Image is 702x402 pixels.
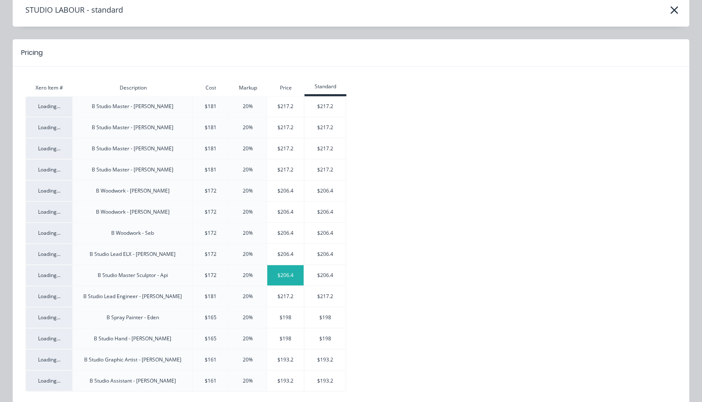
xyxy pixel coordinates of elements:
[304,356,346,364] div: $193.2
[38,335,60,342] span: Loading...
[229,272,266,279] div: 20%
[267,293,304,300] div: $217.2
[193,208,228,216] div: $172
[38,187,60,194] span: Loading...
[267,187,304,195] div: $206.4
[229,293,266,300] div: 20%
[73,208,192,216] div: B Woodwork - [PERSON_NAME]
[229,314,266,321] div: 20%
[304,208,346,216] div: $206.4
[229,208,266,216] div: 20%
[38,229,60,236] span: Loading...
[73,229,192,237] div: B Woodwork - Seb
[229,250,266,258] div: 20%
[229,356,266,364] div: 20%
[13,2,123,18] h4: STUDIO LABOUR - standard
[193,356,228,364] div: $161
[193,103,228,110] div: $181
[38,250,60,258] span: Loading...
[229,145,266,152] div: 20%
[73,335,192,342] div: B Studio Hand - [PERSON_NAME]
[304,377,346,385] div: $193.2
[73,84,193,92] div: Description
[304,314,346,321] div: $198
[304,272,346,279] div: $206.4
[304,166,346,174] div: $217.2
[229,335,266,342] div: 20%
[193,166,228,174] div: $181
[229,103,266,110] div: 20%
[304,229,346,237] div: $206.4
[304,293,346,300] div: $217.2
[38,293,60,300] span: Loading...
[193,84,229,92] div: Cost
[304,250,346,258] div: $206.4
[38,124,60,131] span: Loading...
[38,145,60,152] span: Loading...
[304,103,346,110] div: $217.2
[267,272,304,279] div: $206.4
[193,229,228,237] div: $172
[38,356,60,363] span: Loading...
[38,208,60,215] span: Loading...
[73,250,192,258] div: B Studio Lead ELX - [PERSON_NAME]
[304,335,346,342] div: $198
[73,272,192,279] div: B Studio Master Sculptor - Api
[193,293,228,300] div: $181
[193,272,228,279] div: $172
[38,314,60,321] span: Loading...
[229,166,266,174] div: 20%
[193,314,228,321] div: $165
[193,250,228,258] div: $172
[304,124,346,131] div: $217.2
[193,145,228,152] div: $181
[267,335,304,342] div: $198
[267,377,304,385] div: $193.2
[73,377,192,385] div: B Studio Assistant - [PERSON_NAME]
[38,272,60,279] span: Loading...
[267,356,304,364] div: $193.2
[73,356,192,364] div: B Studio Graphic Artist - [PERSON_NAME]
[229,187,266,195] div: 20%
[267,84,304,92] div: Price
[193,335,228,342] div: $165
[38,377,60,384] span: Loading...
[229,377,266,385] div: 20%
[229,124,266,131] div: 20%
[38,166,60,173] span: Loading...
[267,229,304,237] div: $206.4
[267,124,304,131] div: $217.2
[38,103,60,110] span: Loading...
[267,208,304,216] div: $206.4
[73,187,192,195] div: B Woodwork - [PERSON_NAME]
[304,187,346,195] div: $206.4
[73,293,192,300] div: B Studio Lead Engineer - [PERSON_NAME]
[267,250,304,258] div: $206.4
[73,124,192,131] div: B Studio Master - [PERSON_NAME]
[267,166,304,174] div: $217.2
[25,84,73,92] div: Xero Item #
[73,314,192,321] div: B Spray Painter - Eden
[73,166,192,174] div: B Studio Master - [PERSON_NAME]
[229,229,266,237] div: 20%
[193,377,228,385] div: $161
[73,145,192,152] div: B Studio Master - [PERSON_NAME]
[21,48,43,58] div: Pricing
[267,145,304,152] div: $217.2
[304,83,346,90] div: Standard
[267,314,304,321] div: $198
[193,187,228,195] div: $172
[193,124,228,131] div: $181
[229,84,267,92] div: Markup
[73,103,192,110] div: B Studio Master - [PERSON_NAME]
[304,145,346,152] div: $217.2
[267,103,304,110] div: $217.2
